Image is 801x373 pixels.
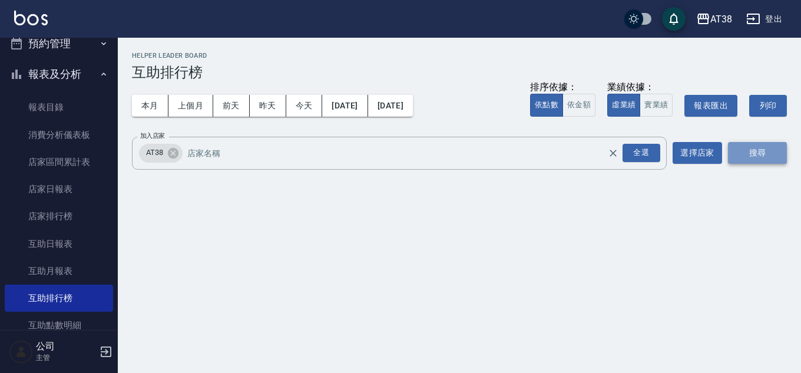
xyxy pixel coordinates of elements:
button: AT38 [691,7,737,31]
div: 排序依據： [530,81,595,94]
button: 列印 [749,95,787,117]
button: 前天 [213,95,250,117]
button: save [662,7,686,31]
div: 全選 [623,144,660,162]
button: 昨天 [250,95,286,117]
a: 店家區間累計表 [5,148,113,176]
button: 本月 [132,95,168,117]
label: 加入店家 [140,131,165,140]
a: 報表目錄 [5,94,113,121]
input: 店家名稱 [184,143,628,163]
a: 店家日報表 [5,176,113,203]
button: 報表及分析 [5,59,113,90]
div: AT38 [139,144,183,163]
button: [DATE] [368,95,413,117]
button: 實業績 [640,94,673,117]
img: Logo [14,11,48,25]
button: 報表匯出 [684,95,737,117]
a: 消費分析儀表板 [5,121,113,148]
button: Open [620,141,663,164]
button: Clear [605,145,621,161]
div: AT38 [710,12,732,27]
h2: Helper Leader Board [132,52,787,60]
button: 上個月 [168,95,213,117]
button: 今天 [286,95,323,117]
span: AT38 [139,147,170,159]
h5: 公司 [36,341,96,352]
a: 互助月報表 [5,258,113,285]
img: Person [9,340,33,364]
button: 登出 [742,8,787,30]
h3: 互助排行榜 [132,64,787,81]
button: 依點數 [530,94,563,117]
a: 互助點數明細 [5,312,113,339]
button: 搜尋 [728,142,787,164]
button: 依金額 [562,94,595,117]
button: 選擇店家 [673,142,722,164]
button: 虛業績 [607,94,640,117]
button: 預約管理 [5,28,113,59]
a: 互助排行榜 [5,285,113,312]
div: 業績依據： [607,81,673,94]
button: [DATE] [322,95,368,117]
a: 互助日報表 [5,230,113,258]
p: 主管 [36,352,96,363]
a: 店家排行榜 [5,203,113,230]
